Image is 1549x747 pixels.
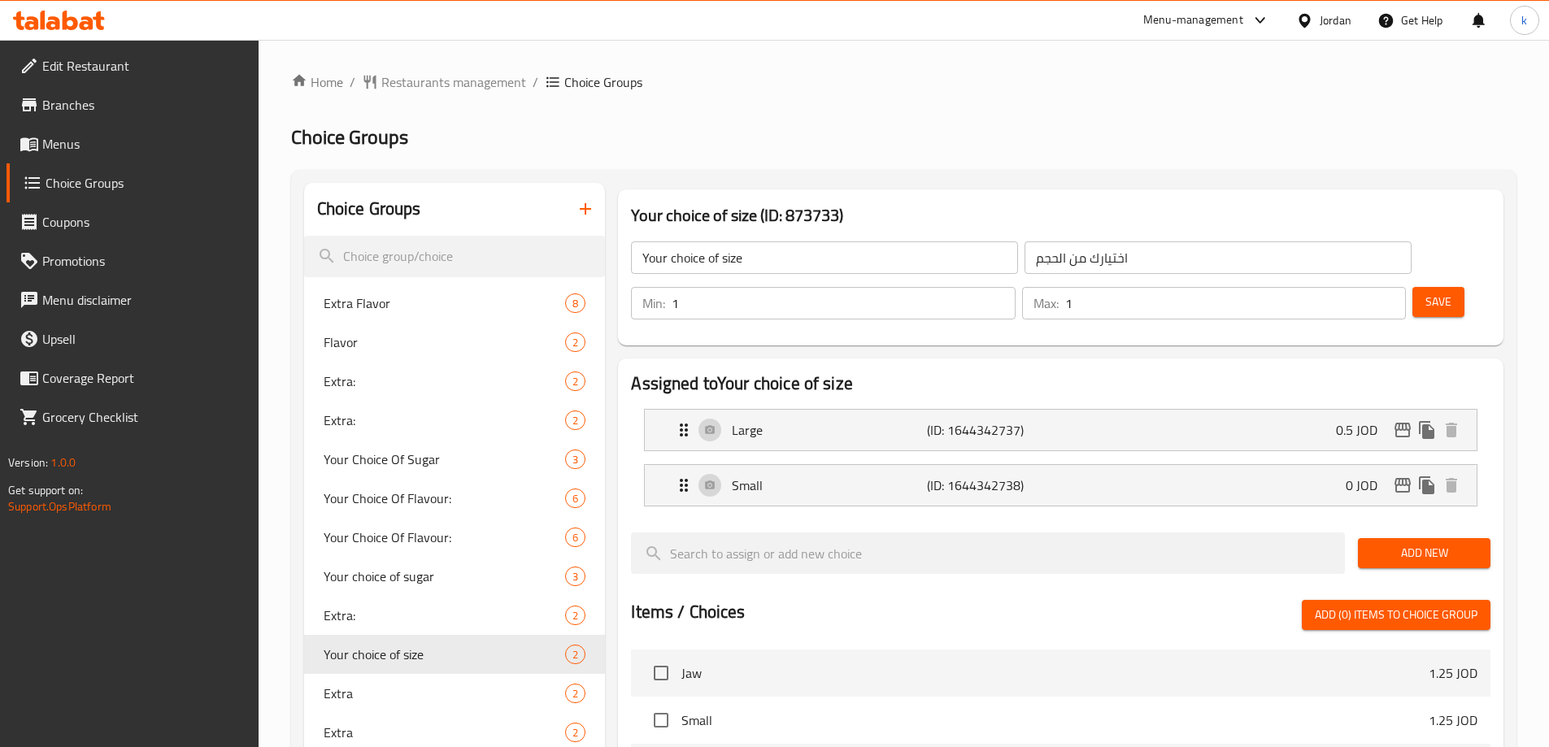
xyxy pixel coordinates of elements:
h3: Your choice of size (ID: 873733) [631,202,1490,228]
span: Coverage Report [42,368,246,388]
div: Extra:2 [304,362,606,401]
a: Branches [7,85,259,124]
button: Save [1412,287,1464,317]
span: 3 [566,452,585,467]
div: Jordan [1320,11,1351,29]
span: Save [1425,292,1451,312]
div: Expand [645,410,1477,450]
span: 6 [566,530,585,545]
span: Add (0) items to choice group [1315,605,1477,625]
div: Your Choice Of Flavour:6 [304,518,606,557]
span: Jaw [681,663,1429,683]
span: Your Choice Of Sugar [324,450,566,469]
p: 0.5 JOD [1336,420,1390,440]
div: Choices [565,450,585,469]
span: Grocery Checklist [42,407,246,427]
a: Restaurants management [362,72,526,92]
p: 1.25 JOD [1429,663,1477,683]
nav: breadcrumb [291,72,1516,92]
div: Choices [565,371,585,391]
h2: Items / Choices [631,600,745,624]
span: Menus [42,134,246,154]
div: Choices [565,723,585,742]
p: (ID: 1644342738) [927,476,1057,495]
div: Choices [565,567,585,586]
button: Add (0) items to choice group [1302,600,1490,630]
span: Upsell [42,329,246,349]
div: Extra:2 [304,401,606,440]
span: Your choice of sugar [324,567,566,586]
div: Choices [565,606,585,625]
li: / [533,72,538,92]
span: Flavor [324,332,566,352]
span: Your Choice Of Flavour: [324,528,566,547]
div: Flavor2 [304,323,606,362]
div: Your Choice Of Sugar3 [304,440,606,479]
div: Choices [565,645,585,664]
li: Expand [631,458,1490,513]
a: Upsell [7,319,259,358]
button: Add New [1358,538,1490,568]
span: Your Choice Of Flavour: [324,489,566,508]
span: 2 [566,725,585,740]
div: Your choice of size2 [304,635,606,674]
a: Choice Groups [7,163,259,202]
span: 2 [566,374,585,389]
div: Your choice of sugar3 [304,557,606,596]
p: (ID: 1644342737) [927,420,1057,440]
span: Choice Groups [564,72,642,92]
span: Get support on: [8,480,83,501]
span: 2 [566,335,585,350]
div: Choices [565,489,585,508]
a: Support.OpsPlatform [8,496,111,517]
span: Extra [324,684,566,703]
p: Min: [642,293,665,313]
span: Restaurants management [381,72,526,92]
span: Extra: [324,606,566,625]
span: 2 [566,413,585,428]
span: Extra: [324,371,566,391]
div: Extra Flavor8 [304,284,606,323]
span: 6 [566,491,585,506]
span: Branches [42,95,246,115]
a: Edit Restaurant [7,46,259,85]
span: 3 [566,569,585,584]
a: Home [291,72,343,92]
button: delete [1439,473,1464,497]
span: Version: [8,452,48,473]
button: edit [1390,473,1415,497]
span: 1.0.0 [50,452,76,473]
div: Choices [565,332,585,352]
span: Extra Flavor [324,293,566,313]
div: Extra2 [304,674,606,713]
span: Edit Restaurant [42,56,246,76]
p: Small [732,476,926,495]
span: 8 [566,296,585,311]
span: Choice Groups [291,119,408,155]
div: Choices [565,684,585,703]
a: Menus [7,124,259,163]
span: k [1521,11,1527,29]
h2: Assigned to Your choice of size [631,371,1490,396]
span: Choice Groups [46,173,246,193]
span: Select choice [644,656,678,690]
a: Promotions [7,241,259,280]
span: Select choice [644,703,678,737]
span: 2 [566,647,585,662]
span: Add New [1371,543,1477,563]
span: Your choice of size [324,645,566,664]
span: Promotions [42,251,246,271]
span: 2 [566,608,585,623]
span: Menu disclaimer [42,290,246,310]
input: search [304,236,606,277]
div: Menu-management [1143,11,1243,30]
span: Small [681,710,1429,730]
button: duplicate [1415,418,1439,442]
p: 0 JOD [1346,476,1390,495]
span: 2 [566,686,585,701]
span: Coupons [42,212,246,232]
div: Your Choice Of Flavour:6 [304,479,606,518]
a: Coverage Report [7,358,259,397]
div: Choices [565,528,585,547]
a: Grocery Checklist [7,397,259,436]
